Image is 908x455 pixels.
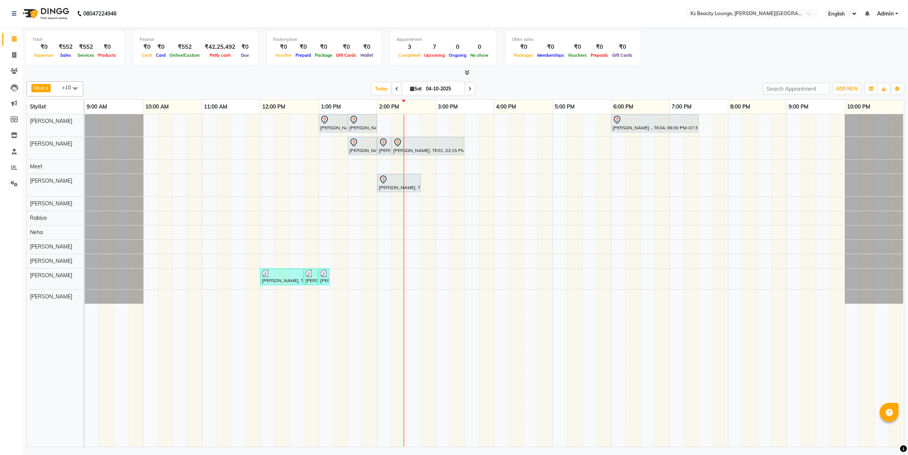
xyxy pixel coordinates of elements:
[334,53,358,58] span: Gift Cards
[96,43,118,51] div: ₹0
[168,53,202,58] span: Online/Custom
[238,43,252,51] div: ₹0
[378,175,420,191] div: [PERSON_NAME], TK02, 02:00 PM-02:45 PM, Membership Free Hair Wash
[273,43,294,51] div: ₹0
[260,101,287,112] a: 12:00 PM
[348,115,376,131] div: [PERSON_NAME] [PERSON_NAME], TK03, 01:30 PM-02:00 PM, Haircut - Designer Stylist
[76,53,96,58] span: Services
[424,83,462,95] input: 2025-10-04
[30,177,72,184] span: [PERSON_NAME]
[408,86,424,92] span: Sat
[553,101,577,112] a: 5:00 PM
[535,53,566,58] span: Memberships
[845,101,872,112] a: 10:00 PM
[396,53,422,58] span: Completed
[56,43,76,51] div: ₹552
[670,101,693,112] a: 7:00 PM
[76,43,96,51] div: ₹552
[512,43,535,51] div: ₹0
[273,53,294,58] span: Voucher
[313,53,334,58] span: Package
[83,3,117,24] b: 08047224946
[202,101,229,112] a: 11:00 AM
[143,101,171,112] a: 10:00 AM
[294,43,313,51] div: ₹0
[468,43,490,51] div: 0
[319,270,329,284] div: [PERSON_NAME], TK05, 01:00 PM-01:10 PM, Threading - Upperlips
[494,101,518,112] a: 4:00 PM
[610,53,634,58] span: Gift Cards
[566,53,589,58] span: Vouchers
[611,101,635,112] a: 6:00 PM
[535,43,566,51] div: ₹0
[305,270,317,284] div: [PERSON_NAME], TK05, 12:45 PM-01:00 PM, Threading - Eyebrows
[422,53,447,58] span: Upcoming
[45,85,48,91] a: x
[836,86,858,92] span: ADD NEW
[140,43,154,51] div: ₹0
[239,53,251,58] span: Due
[202,43,238,51] div: ₹42,25,492
[566,43,589,51] div: ₹0
[30,243,72,250] span: [PERSON_NAME]
[877,10,894,18] span: Admin
[378,138,390,154] div: [PERSON_NAME], TK01, 02:00 PM-02:15 PM, Grooming - [PERSON_NAME] Trim
[447,53,468,58] span: Ongoing
[319,115,347,131] div: [PERSON_NAME] [PERSON_NAME], TK03, 01:00 PM-01:30 PM, Haircut - Designer Stylist
[763,83,829,95] input: Search Appointment
[33,43,56,51] div: ₹0
[33,53,56,58] span: Expenses
[396,36,490,43] div: Appointment
[313,43,334,51] div: ₹0
[30,103,46,110] span: Stylist
[30,214,47,221] span: Rabiya
[154,53,168,58] span: Card
[30,140,72,147] span: [PERSON_NAME]
[612,115,698,131] div: [PERSON_NAME] ., TK04, 06:00 PM-07:30 PM, Hair Cut - Designer Stylist
[33,36,118,43] div: Total
[168,43,202,51] div: ₹552
[96,53,118,58] span: Products
[372,83,391,95] span: Today
[34,85,45,91] span: Meet
[610,43,634,51] div: ₹0
[30,163,42,170] span: Meet
[392,138,463,154] div: [PERSON_NAME], TK01, 02:15 PM-03:30 PM, Monthly Pampering - Sea Soul Purity Facial
[787,101,810,112] a: 9:00 PM
[512,36,634,43] div: Other sales
[876,425,900,447] iframe: chat widget
[62,84,77,90] span: +10
[834,84,860,94] button: ADD NEW
[589,43,610,51] div: ₹0
[30,229,43,236] span: Neha
[358,53,375,58] span: Wallet
[728,101,752,112] a: 8:00 PM
[19,3,71,24] img: logo
[436,101,460,112] a: 3:00 PM
[273,36,375,43] div: Redemption
[589,53,610,58] span: Prepaids
[30,272,72,279] span: [PERSON_NAME]
[468,53,490,58] span: No show
[154,43,168,51] div: ₹0
[30,200,72,207] span: [PERSON_NAME]
[140,36,252,43] div: Finance
[348,138,376,154] div: [PERSON_NAME][GEOGRAPHIC_DATA], 01:30 PM-02:00 PM, Haircut - Designer Stylist
[294,53,313,58] span: Prepaid
[319,101,343,112] a: 1:00 PM
[261,270,303,284] div: [PERSON_NAME], TK05, 12:00 PM-12:45 PM, Regular Wax - Half Legs
[377,101,401,112] a: 2:00 PM
[447,43,468,51] div: 0
[30,258,72,264] span: [PERSON_NAME]
[30,293,72,300] span: [PERSON_NAME]
[334,43,358,51] div: ₹0
[30,118,72,124] span: [PERSON_NAME]
[396,43,422,51] div: 3
[512,53,535,58] span: Packages
[208,53,233,58] span: Petty cash
[140,53,154,58] span: Cash
[85,101,109,112] a: 9:00 AM
[58,53,73,58] span: Sales
[422,43,447,51] div: 7
[358,43,375,51] div: ₹0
